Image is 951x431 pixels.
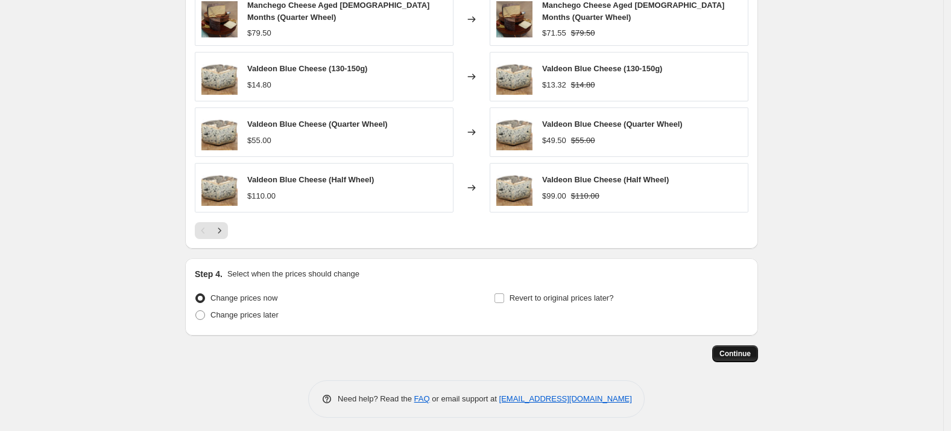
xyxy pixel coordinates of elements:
[201,170,238,206] img: valdeon_80x.jpg
[247,64,367,73] span: Valdeon Blue Cheese (130-150g)
[510,293,614,302] span: Revert to original prices later?
[542,27,566,39] div: $71.55
[201,114,238,150] img: valdeon_80x.jpg
[542,120,683,129] span: Valdeon Blue Cheese (Quarter Wheel)
[542,175,669,184] span: Valdeon Blue Cheese (Half Wheel)
[195,268,223,280] h2: Step 4.
[201,59,238,95] img: valdeon_80x.jpg
[571,79,595,91] strike: $14.80
[542,190,566,202] div: $99.00
[430,394,499,403] span: or email support at
[542,135,566,147] div: $49.50
[247,120,388,129] span: Valdeon Blue Cheese (Quarter Wheel)
[571,135,595,147] strike: $55.00
[719,349,751,359] span: Continue
[496,1,532,37] img: MANCHEGOCHEESEAGED12MONTHS_80x.jpg
[247,27,271,39] div: $79.50
[712,345,758,362] button: Continue
[542,79,566,91] div: $13.32
[227,268,359,280] p: Select when the prices should change
[338,394,414,403] span: Need help? Read the
[414,394,430,403] a: FAQ
[247,1,429,22] span: Manchego Cheese Aged [DEMOGRAPHIC_DATA] Months (Quarter Wheel)
[210,293,277,302] span: Change prices now
[496,170,532,206] img: valdeon_80x.jpg
[542,64,662,73] span: Valdeon Blue Cheese (130-150g)
[201,1,238,37] img: MANCHEGOCHEESEAGED12MONTHS_80x.jpg
[247,135,271,147] div: $55.00
[496,59,532,95] img: valdeon_80x.jpg
[210,310,279,319] span: Change prices later
[247,175,374,184] span: Valdeon Blue Cheese (Half Wheel)
[247,190,276,202] div: $110.00
[247,79,271,91] div: $14.80
[499,394,632,403] a: [EMAIL_ADDRESS][DOMAIN_NAME]
[571,190,599,202] strike: $110.00
[211,222,228,239] button: Next
[496,114,532,150] img: valdeon_80x.jpg
[571,27,595,39] strike: $79.50
[195,222,228,239] nav: Pagination
[542,1,724,22] span: Manchego Cheese Aged [DEMOGRAPHIC_DATA] Months (Quarter Wheel)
